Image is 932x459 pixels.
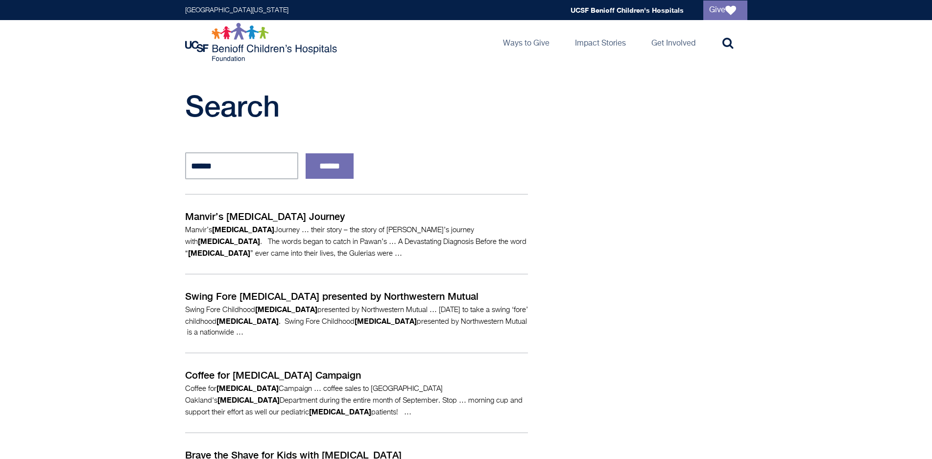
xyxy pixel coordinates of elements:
[185,383,528,418] p: Coffee for Campaign … coffee sales to [GEOGRAPHIC_DATA] Oakland's Department during the entire mo...
[217,395,280,404] strong: [MEDICAL_DATA]
[571,6,684,14] a: UCSF Benioff Children's Hospitals
[216,384,279,392] strong: [MEDICAL_DATA]
[185,89,562,123] h1: Search
[309,407,371,416] strong: [MEDICAL_DATA]
[185,23,339,62] img: Logo for UCSF Benioff Children's Hospitals Foundation
[185,194,528,274] a: Manvir’s [MEDICAL_DATA] Journey Manvir’s[MEDICAL_DATA]Journey … their story – the story of [PERSO...
[188,248,250,257] strong: [MEDICAL_DATA]
[185,224,528,259] p: Manvir’s Journey … their story – the story of [PERSON_NAME]’s journey with . The words began to c...
[185,353,528,433] a: Coffee for [MEDICAL_DATA] Campaign Coffee for[MEDICAL_DATA]Campaign … coffee sales to [GEOGRAPHIC...
[644,20,703,64] a: Get Involved
[703,0,747,20] a: Give
[255,305,317,314] strong: [MEDICAL_DATA]
[216,316,279,325] strong: [MEDICAL_DATA]
[185,274,528,353] a: Swing Fore [MEDICAL_DATA] presented by Northwestern Mutual Swing Fore Childhood[MEDICAL_DATA]pres...
[355,316,417,325] strong: [MEDICAL_DATA]
[185,209,528,224] p: Manvir’s [MEDICAL_DATA] Journey
[212,225,274,234] strong: [MEDICAL_DATA]
[198,237,260,245] strong: [MEDICAL_DATA]
[185,289,528,304] p: Swing Fore [MEDICAL_DATA] presented by Northwestern Mutual
[567,20,634,64] a: Impact Stories
[185,7,288,14] a: [GEOGRAPHIC_DATA][US_STATE]
[185,368,528,383] p: Coffee for [MEDICAL_DATA] Campaign
[495,20,557,64] a: Ways to Give
[185,304,528,338] p: Swing Fore Childhood presented by Northwestern Mutual … [DATE] to take a swing ‘fore’ childhood ....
